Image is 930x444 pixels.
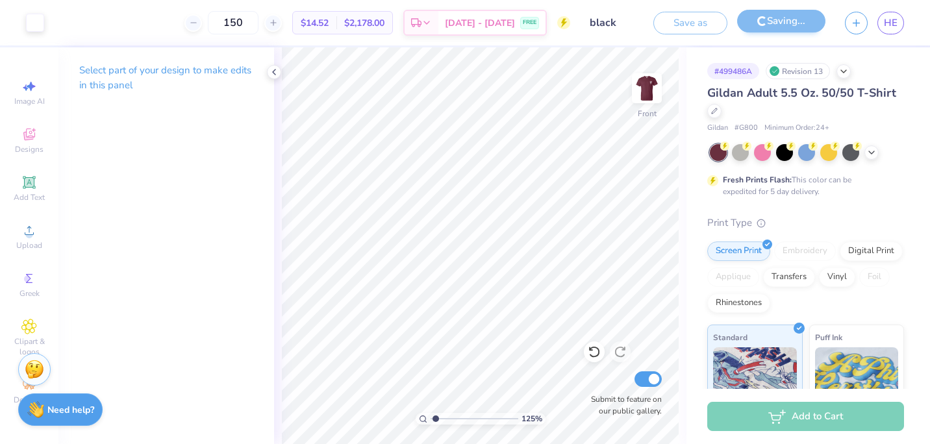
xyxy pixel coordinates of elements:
span: Upload [16,240,42,251]
strong: Fresh Prints Flash: [723,175,792,185]
input: Untitled Design [580,10,644,36]
span: Gildan [707,123,728,134]
strong: Need help? [47,404,94,416]
span: $14.52 [301,16,329,30]
div: Digital Print [840,241,903,261]
span: [DATE] - [DATE] [445,16,515,30]
p: Select part of your design to make edits in this panel [79,63,253,93]
a: HE [877,12,904,34]
span: Add Text [14,192,45,203]
label: Submit to feature on our public gallery. [584,393,662,417]
div: Screen Print [707,241,770,261]
div: Rhinestones [707,293,770,313]
div: Print Type [707,216,904,230]
span: # G800 [735,123,758,134]
img: Front [634,75,660,101]
span: Designs [15,144,44,154]
span: Decorate [14,395,45,405]
div: Foil [859,267,890,287]
div: Vinyl [819,267,855,287]
span: Minimum Order: 24 + [764,123,829,134]
img: Standard [713,347,797,412]
span: HE [884,16,898,31]
span: $2,178.00 [344,16,384,30]
div: Embroidery [774,241,836,261]
span: Image AI [14,96,45,106]
div: This color can be expedited for 5 day delivery. [723,174,883,197]
span: Gildan Adult 5.5 Oz. 50/50 T-Shirt [707,85,896,101]
div: Transfers [763,267,815,287]
div: Applique [707,267,759,287]
div: # 499486A [707,63,759,79]
span: Clipart & logos [6,336,52,357]
div: Front [638,108,657,119]
span: Standard [713,330,748,344]
span: 125 % [522,413,542,425]
span: FREE [523,18,536,27]
span: Greek [19,288,40,299]
span: Puff Ink [815,330,842,344]
img: Puff Ink [815,347,899,412]
input: – – [208,11,258,34]
div: Revision 13 [766,63,830,79]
